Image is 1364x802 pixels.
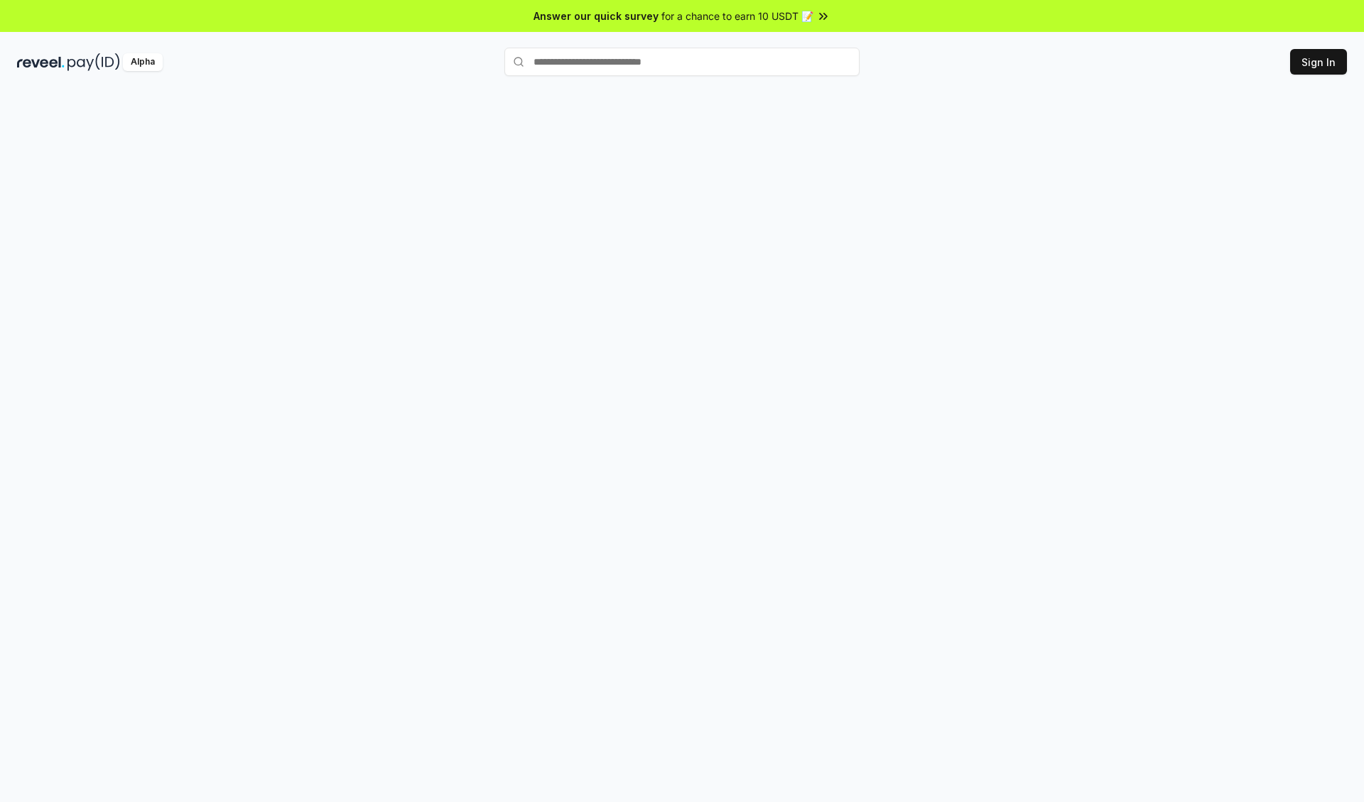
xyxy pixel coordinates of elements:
div: Alpha [123,53,163,71]
span: for a chance to earn 10 USDT 📝 [661,9,813,23]
span: Answer our quick survey [534,9,659,23]
img: pay_id [67,53,120,71]
img: reveel_dark [17,53,65,71]
button: Sign In [1290,49,1347,75]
